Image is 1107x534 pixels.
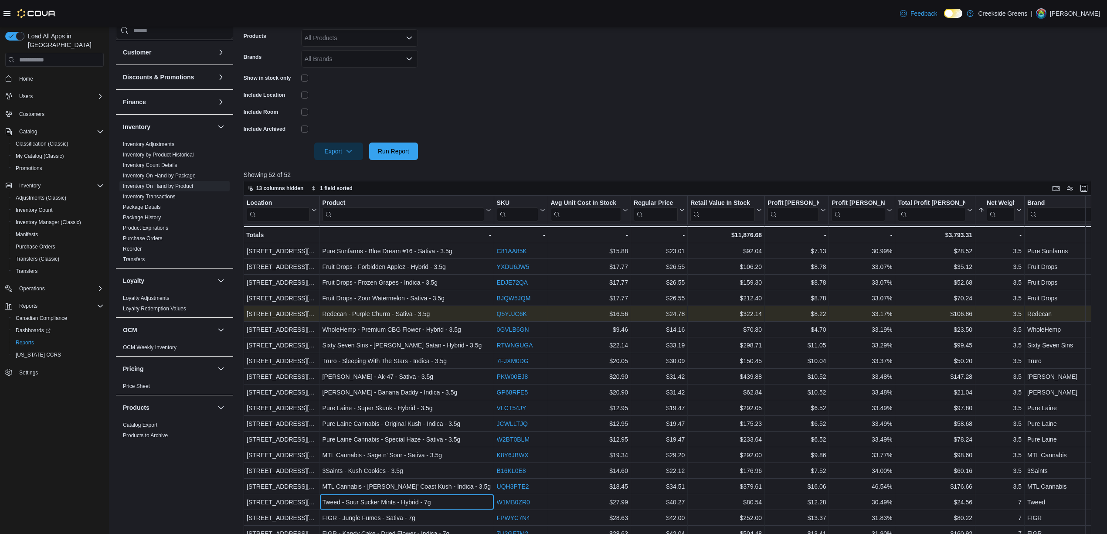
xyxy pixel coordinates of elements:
[244,183,307,194] button: 13 columns hidden
[123,73,194,82] h3: Discounts & Promotions
[978,324,1022,335] div: 3.5
[690,262,762,272] div: $106.20
[898,277,972,288] div: $52.68
[9,324,107,337] a: Dashboards
[12,139,72,149] a: Classification (Classic)
[987,199,1015,221] div: Net Weight
[550,277,628,288] div: $17.77
[550,324,628,335] div: $9.46
[898,262,972,272] div: $35.12
[550,199,621,207] div: Avg Unit Cost In Stock
[244,54,261,61] label: Brands
[123,326,214,334] button: OCM
[978,309,1022,319] div: 3.5
[978,8,1027,19] p: Creekside Greens
[16,219,81,226] span: Inventory Manager (Classic)
[123,204,161,210] a: Package Details
[690,277,762,288] div: $159.30
[9,192,107,204] button: Adjustments (Classic)
[16,207,53,214] span: Inventory Count
[123,256,145,262] a: Transfers
[898,230,972,240] div: $3,793.31
[244,126,285,133] label: Include Archived
[12,254,104,264] span: Transfers (Classic)
[322,324,491,335] div: WholeHemp - Premium CBG Flower - Hybrid - 3.5g
[123,245,142,252] span: Reorder
[19,128,37,135] span: Catalog
[322,246,491,256] div: Pure Sunfarms - Blue Dream #16 - Sativa - 3.5g
[832,324,892,335] div: 33.19%
[244,170,1100,179] p: Showing 52 of 52
[767,293,826,303] div: $8.78
[19,75,33,82] span: Home
[12,313,104,323] span: Canadian Compliance
[123,403,149,412] h3: Products
[123,152,194,158] a: Inventory by Product Historical
[247,262,317,272] div: [STREET_ADDRESS][PERSON_NAME]
[16,74,37,84] a: Home
[767,309,826,319] div: $8.22
[16,255,59,262] span: Transfers (Classic)
[550,340,628,350] div: $22.14
[216,47,226,58] button: Customer
[767,277,826,288] div: $8.78
[496,342,533,349] a: RTWNGUGA
[896,5,941,22] a: Feedback
[12,205,104,215] span: Inventory Count
[123,151,194,158] span: Inventory by Product Historical
[123,48,214,57] button: Customer
[314,143,363,160] button: Export
[123,225,168,231] a: Product Expirations
[634,199,678,221] div: Regular Price
[496,199,545,221] button: SKU
[12,313,71,323] a: Canadian Compliance
[1036,8,1046,19] div: Pat McCaffrey
[16,91,36,102] button: Users
[308,183,356,194] button: 1 field sorted
[16,339,34,346] span: Reports
[9,253,107,265] button: Transfers (Classic)
[9,150,107,162] button: My Catalog (Classic)
[16,109,48,119] a: Customers
[496,514,530,521] a: FPWYC7N4
[123,183,193,189] a: Inventory On Hand by Product
[2,300,107,312] button: Reports
[12,163,46,173] a: Promotions
[690,199,762,221] button: Retail Value In Stock
[634,262,685,272] div: $26.55
[496,499,530,506] a: W1MB0ZR0
[550,230,628,240] div: -
[9,138,107,150] button: Classification (Classic)
[9,162,107,174] button: Promotions
[16,91,104,102] span: Users
[496,279,528,286] a: EDJE72QA
[944,9,962,18] input: Dark Mode
[496,436,529,443] a: W2BT0BLM
[12,241,59,252] a: Purchase Orders
[123,214,161,221] a: Package History
[690,293,762,303] div: $212.40
[496,405,526,412] a: VLCT54JY
[244,33,266,40] label: Products
[9,241,107,253] button: Purchase Orders
[216,402,226,413] button: Products
[16,153,64,160] span: My Catalog (Classic)
[247,277,317,288] div: [STREET_ADDRESS][PERSON_NAME]
[496,310,526,317] a: Q5YJJC6K
[123,364,214,373] button: Pricing
[123,326,137,334] h3: OCM
[319,143,358,160] span: Export
[12,325,104,336] span: Dashboards
[16,268,37,275] span: Transfers
[634,199,685,221] button: Regular Price
[550,246,628,256] div: $15.88
[116,293,233,317] div: Loyalty
[123,73,214,82] button: Discounts & Promotions
[322,340,491,350] div: Sixty Seven Sins - [PERSON_NAME] Satan - Hybrid - 3.5g
[322,199,491,221] button: Product
[496,389,528,396] a: GP68RFE5
[9,204,107,216] button: Inventory Count
[9,337,107,349] button: Reports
